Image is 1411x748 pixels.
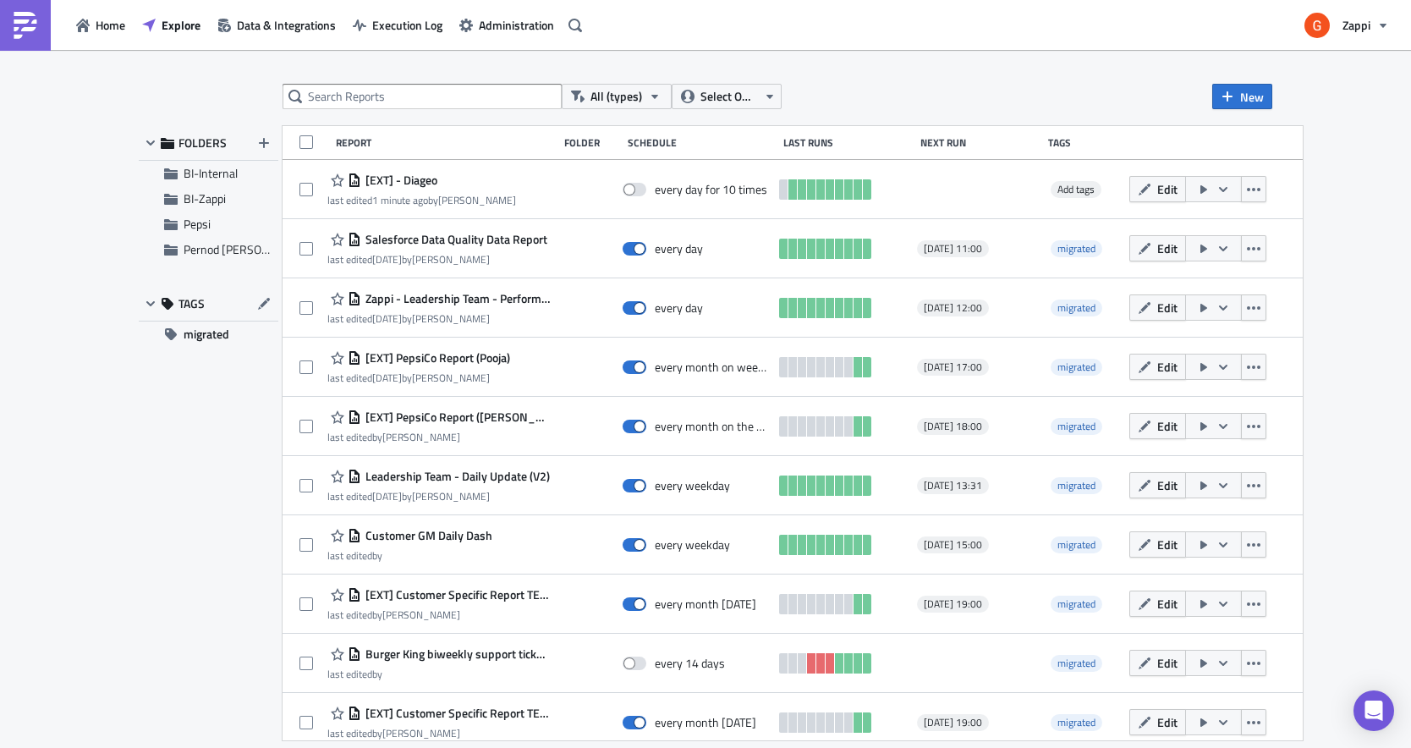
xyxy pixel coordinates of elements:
div: Folder [564,136,619,149]
span: Pepsi [184,215,211,233]
span: Edit [1157,417,1178,435]
div: every weekday [655,537,730,553]
span: Pernod Ricard [184,240,312,258]
div: last edited by [PERSON_NAME] [327,727,550,740]
span: migrated [1051,536,1102,553]
span: [DATE] 19:00 [924,597,982,611]
span: Explore [162,16,200,34]
span: [DATE] 17:00 [924,360,982,374]
button: Edit [1129,650,1186,676]
span: migrated [1051,596,1102,613]
button: Data & Integrations [209,12,344,38]
button: Edit [1129,472,1186,498]
span: migrated [1057,359,1095,375]
span: Edit [1157,476,1178,494]
button: Execution Log [344,12,451,38]
span: Edit [1157,299,1178,316]
span: [EXT] - Diageo [361,173,437,188]
div: every month on Tuesday [655,715,756,730]
time: 2025-08-29T07:21:20Z [372,370,402,386]
span: Add tags [1057,181,1095,197]
span: FOLDERS [178,135,227,151]
div: every weekday [655,478,730,493]
span: Zappi [1342,16,1370,34]
input: Search Reports [283,84,562,109]
div: Last Runs [783,136,912,149]
span: migrated [1057,240,1095,256]
button: New [1212,84,1272,109]
button: Select Owner [672,84,782,109]
span: Execution Log [372,16,442,34]
span: [EXT] PepsiCo Report (Pooja) [361,350,510,366]
div: last edited by [327,668,550,680]
span: migrated [1051,300,1102,316]
time: 2025-09-08T10:27:04Z [372,192,428,208]
span: Edit [1157,180,1178,198]
span: [DATE] 12:00 [924,301,982,315]
a: Administration [451,12,563,38]
span: Home [96,16,125,34]
span: New [1240,88,1264,106]
span: [EXT] Customer Specific Report TEMPLATE (Mars Petcare US) [361,706,550,721]
span: migrated [1057,477,1095,493]
span: Salesforce Data Quality Data Report [361,232,547,247]
div: last edited by [PERSON_NAME] [327,490,550,503]
div: Report [336,136,557,149]
button: Edit [1129,591,1186,617]
span: migrated [1051,477,1102,494]
div: last edited by [PERSON_NAME] [327,371,510,384]
div: last edited by [PERSON_NAME] [327,312,550,325]
button: Home [68,12,134,38]
span: Edit [1157,654,1178,672]
span: [DATE] 15:00 [924,538,982,552]
span: migrated [184,322,229,347]
div: Next Run [920,136,1040,149]
span: Edit [1157,595,1178,613]
div: Open Intercom Messenger [1353,690,1394,731]
span: [DATE] 13:31 [924,479,982,492]
span: Select Owner [700,87,757,106]
div: every 14 days [655,656,725,671]
span: migrated [1057,536,1095,553]
span: migrated [1051,240,1102,257]
div: Tags [1048,136,1122,149]
button: Explore [134,12,209,38]
div: every day [655,241,703,256]
button: Edit [1129,709,1186,735]
button: migrated [139,322,278,347]
span: migrated [1057,655,1095,671]
button: Edit [1129,354,1186,380]
div: every month on weekdays [655,360,771,375]
span: [DATE] 18:00 [924,420,982,433]
time: 2025-07-15T10:38:29Z [372,311,402,327]
span: migrated [1051,359,1102,376]
span: Administration [479,16,554,34]
span: Zappi - Leadership Team - Performance Dashboard [361,291,550,306]
span: All (types) [590,87,642,106]
span: migrated [1057,300,1095,316]
div: last edited by [PERSON_NAME] [327,608,550,621]
span: BI-Zappi [184,190,226,207]
span: migrated [1057,418,1095,434]
span: Leadership Team - Daily Update (V2) [361,469,550,484]
span: migrated [1057,714,1095,730]
span: Burger King biweekly support tickets report [361,646,550,662]
button: Edit [1129,235,1186,261]
span: migrated [1051,714,1102,731]
span: migrated [1051,655,1102,672]
div: last edited by [PERSON_NAME] [327,431,550,443]
span: [DATE] 19:00 [924,716,982,729]
div: Schedule [628,136,775,149]
div: last edited by [PERSON_NAME] [327,194,516,206]
span: [EXT] PepsiCo Report (Caitlin) [361,410,550,425]
div: last edited by [PERSON_NAME] [327,253,547,266]
span: [DATE] 11:00 [924,242,982,256]
img: PushMetrics [12,12,39,39]
button: Edit [1129,531,1186,558]
button: All (types) [562,84,672,109]
div: every day for 10 times [655,182,767,197]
